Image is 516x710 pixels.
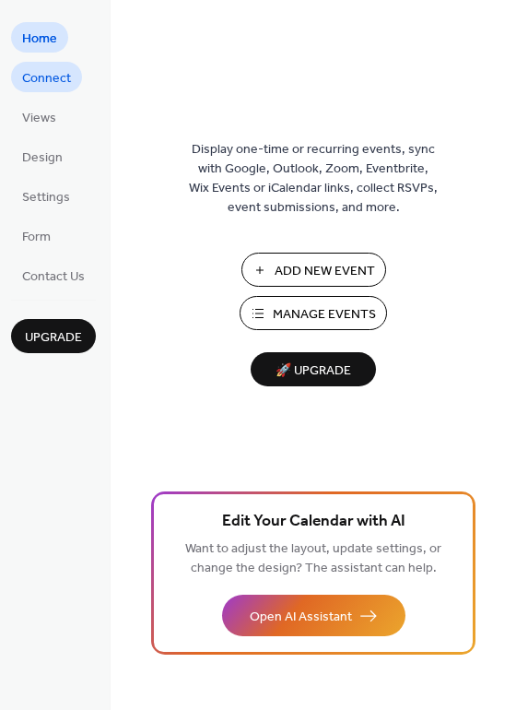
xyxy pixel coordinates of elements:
span: Settings [22,188,70,207]
a: Home [11,22,68,53]
span: Add New Event [275,262,375,281]
span: Edit Your Calendar with AI [222,509,405,535]
button: Open AI Assistant [222,595,405,636]
span: Views [22,109,56,128]
a: Form [11,220,62,251]
span: Design [22,148,63,168]
a: Settings [11,181,81,211]
span: Form [22,228,51,247]
span: Upgrade [25,328,82,348]
a: Design [11,141,74,172]
span: Want to adjust the layout, update settings, or change the design? The assistant can help. [185,537,441,581]
span: Open AI Assistant [250,608,352,627]
a: Contact Us [11,260,96,290]
span: Manage Events [273,305,376,325]
span: Contact Us [22,267,85,287]
button: 🚀 Upgrade [251,352,376,386]
a: Views [11,101,67,132]
button: Add New Event [241,253,386,287]
span: Connect [22,69,71,89]
button: Upgrade [11,319,96,353]
a: Connect [11,62,82,92]
span: Home [22,30,57,49]
span: Display one-time or recurring events, sync with Google, Outlook, Zoom, Eventbrite, Wix Events or ... [189,140,438,218]
span: 🚀 Upgrade [262,359,365,384]
button: Manage Events [240,296,387,330]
